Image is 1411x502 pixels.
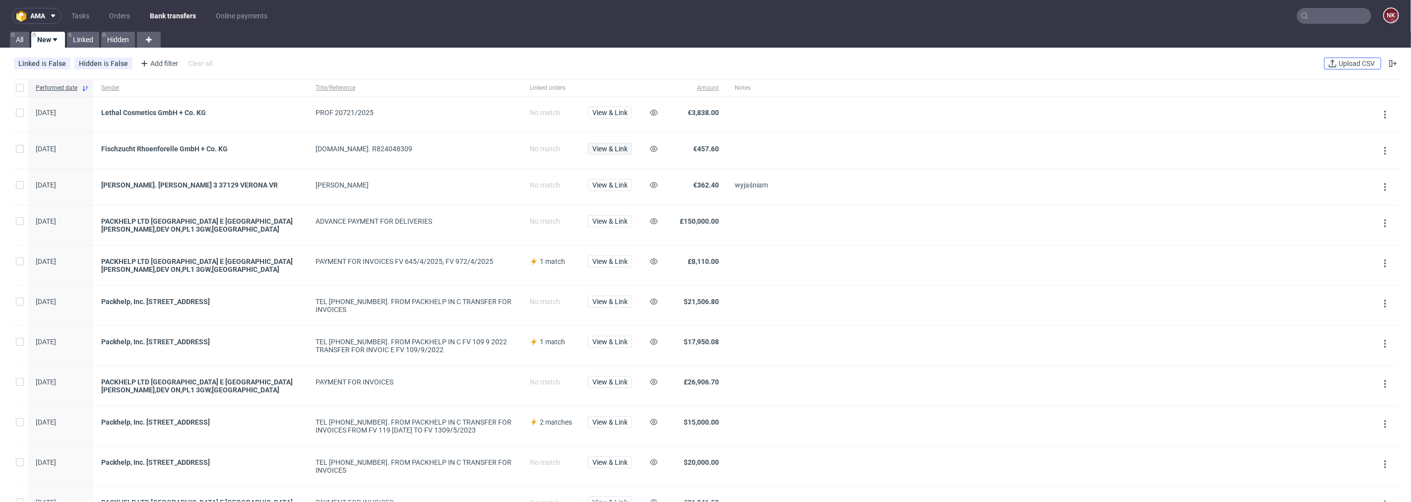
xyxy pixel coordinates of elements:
a: PACKHELP LTD [GEOGRAPHIC_DATA] E [GEOGRAPHIC_DATA][PERSON_NAME],DEV ON,PL1 3GW,[GEOGRAPHIC_DATA] [101,217,300,233]
button: Upload CSV [1324,58,1381,69]
span: is [104,60,111,67]
a: View & Link [588,217,632,225]
span: 1 match [540,338,565,346]
a: Orders [103,8,136,24]
span: $17,950.08 [684,338,719,346]
div: TEL [PHONE_NUMBER]. FROM PACKHELP IN C FV 109 9 2022 TRANSFER FOR INVOIC E FV 109/9/2022 [316,338,514,354]
figcaption: NK [1384,8,1398,22]
div: TEL [PHONE_NUMBER]. FROM PACKHELP IN C TRANSFER FOR INVOICES FROM FV 119 [DATE] TO FV 1309/5/2023 [316,418,514,434]
span: No match [530,109,560,117]
span: [DATE] [36,181,56,189]
span: View & Link [592,419,628,426]
span: Linked orders [530,84,572,92]
div: Add filter [136,56,180,71]
span: Hidden [79,60,104,67]
a: Packhelp, Inc. [STREET_ADDRESS] [101,458,300,466]
a: View & Link [588,378,632,386]
div: PAYMENT FOR INVOICES FV 645/4/2025, FV 972/4/2025 [316,257,514,265]
a: PACKHELP LTD [GEOGRAPHIC_DATA] E [GEOGRAPHIC_DATA][PERSON_NAME],DEV ON,PL1 3GW,[GEOGRAPHIC_DATA] [101,257,300,273]
a: PACKHELP LTD [GEOGRAPHIC_DATA] E [GEOGRAPHIC_DATA][PERSON_NAME],DEV ON,PL1 3GW,[GEOGRAPHIC_DATA] [101,378,300,394]
span: View & Link [592,145,628,152]
a: Fischzucht Rhoenforelle GmbH + Co. KG [101,145,300,153]
a: View & Link [588,181,632,189]
span: View & Link [592,182,628,188]
span: Amount [673,84,719,92]
button: View & Link [588,456,632,468]
span: $21,506.80 [684,298,719,306]
a: View & Link [588,145,632,153]
a: [PERSON_NAME]. [PERSON_NAME] 3 37129 VERONA VR [101,181,300,189]
span: Sender [101,84,300,92]
span: Upload CSV [1337,60,1377,67]
span: €362.40 [693,181,719,189]
span: View & Link [592,298,628,305]
button: View & Link [588,336,632,348]
a: View & Link [588,418,632,426]
a: All [10,32,29,48]
span: Performed date [36,84,77,92]
span: £150,000.00 [680,217,719,225]
div: PROF 20721/2025 [316,109,514,117]
div: False [111,60,128,67]
a: Packhelp, Inc. [STREET_ADDRESS] [101,298,300,306]
span: View & Link [592,109,628,116]
a: Lethal Cosmetics GmbH + Co. KG [101,109,300,117]
div: Clear all [186,57,214,70]
button: View & Link [588,107,632,119]
a: View & Link [588,298,632,306]
span: [DATE] [36,109,56,117]
span: €457.60 [693,145,719,153]
span: £8,110.00 [688,257,719,265]
button: View & Link [588,255,632,267]
span: No match [530,298,560,306]
a: View & Link [588,109,632,117]
a: Packhelp, Inc. [STREET_ADDRESS] [101,418,300,426]
span: View & Link [592,338,628,345]
a: New [31,32,65,48]
span: [DATE] [36,338,56,346]
a: View & Link [588,338,632,346]
button: View & Link [588,296,632,308]
span: Notes [735,84,884,92]
span: ama [30,12,45,19]
span: Title/Reference [316,84,514,92]
span: $20,000.00 [684,458,719,466]
span: No match [530,145,560,153]
a: Online payments [210,8,273,24]
span: [DATE] [36,217,56,225]
span: £26,906.70 [684,378,719,386]
span: [DATE] [36,418,56,426]
div: ADVANCE PAYMENT FOR DELIVERIES [316,217,514,225]
span: View & Link [592,378,628,385]
span: [DATE] [36,378,56,386]
button: ama [12,8,62,24]
span: [DATE] [36,458,56,466]
div: PAYMENT FOR INVOICES [316,378,514,386]
button: View & Link [588,215,632,227]
span: [DATE] [36,257,56,265]
a: Tasks [65,8,95,24]
span: No match [530,378,560,386]
a: Bank transfers [144,8,202,24]
div: [PERSON_NAME] [316,181,514,189]
span: View & Link [592,258,628,265]
span: [DATE] [36,145,56,153]
span: 2 matches [540,418,572,426]
span: No match [530,181,560,189]
span: View & Link [592,218,628,225]
div: False [49,60,66,67]
span: $15,000.00 [684,418,719,426]
button: View & Link [588,416,632,428]
a: Packhelp, Inc. [STREET_ADDRESS] [101,338,300,346]
div: [DOMAIN_NAME]. R824048309 [316,145,514,153]
span: is [42,60,49,67]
